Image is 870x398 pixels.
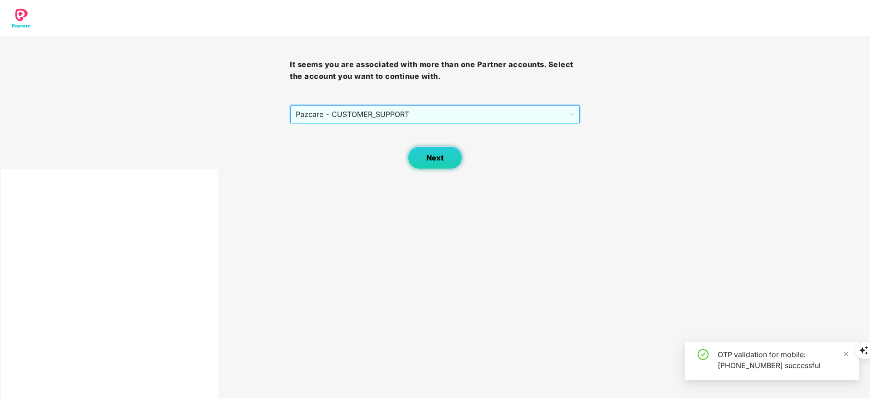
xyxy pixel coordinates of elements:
[296,106,574,123] span: Pazcare - CUSTOMER_SUPPORT
[718,349,848,371] div: OTP validation for mobile: [PHONE_NUMBER] successful
[426,154,444,162] span: Next
[290,59,580,82] h3: It seems you are associated with more than one Partner accounts. Select the account you want to c...
[408,146,462,169] button: Next
[698,349,709,360] span: check-circle
[843,351,849,357] span: close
